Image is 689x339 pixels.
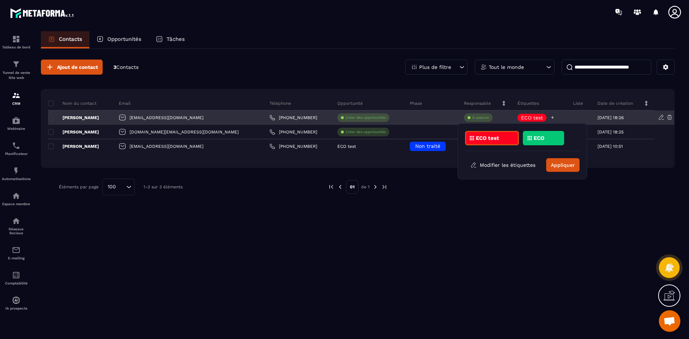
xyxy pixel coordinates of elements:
p: 1-3 sur 3 éléments [144,184,183,189]
a: social-networksocial-networkRéseaux Sociaux [2,211,31,240]
img: prev [337,184,343,190]
a: formationformationTunnel de vente Site web [2,55,31,86]
img: next [381,184,388,190]
img: automations [12,116,20,125]
a: Contacts [41,31,89,48]
a: Opportunités [89,31,149,48]
p: Tunnel de vente Site web [2,70,31,80]
p: ECO test [521,115,543,120]
a: accountantaccountantComptabilité [2,265,31,291]
p: 01 [346,180,358,194]
p: Étiquettes [517,100,539,106]
p: Tableau de bord [2,45,31,49]
p: Espace membre [2,202,31,206]
img: accountant [12,271,20,279]
p: E-mailing [2,256,31,260]
img: scheduler [12,141,20,150]
a: formationformationTableau de bord [2,29,31,55]
a: [PHONE_NUMBER] [269,129,317,135]
p: CRM [2,102,31,105]
img: automations [12,192,20,200]
a: automationsautomationsWebinaire [2,111,31,136]
p: Automatisations [2,177,31,181]
span: 100 [105,183,118,191]
button: Ajout de contact [41,60,103,75]
p: Date de création [597,100,633,106]
p: Tâches [167,36,185,42]
p: [PERSON_NAME] [48,115,99,121]
p: [PERSON_NAME] [48,143,99,149]
p: [PERSON_NAME] [48,129,99,135]
p: 3 [113,64,139,71]
a: schedulerschedulerPlanificateur [2,136,31,161]
img: automations [12,296,20,305]
p: Webinaire [2,127,31,131]
button: Appliquer [546,158,580,172]
img: social-network [12,217,20,225]
p: Email [119,100,131,106]
p: Contacts [59,36,82,42]
p: Créer des opportunités [346,130,386,135]
p: ECO [534,136,544,141]
p: [DATE] 10:51 [597,144,623,149]
a: Tâches [149,31,192,48]
img: next [372,184,379,190]
p: Liste [573,100,583,106]
p: À associe [472,115,489,120]
img: formation [12,60,20,69]
p: [DATE] 18:25 [597,130,624,135]
button: Modifier les étiquettes [465,159,541,171]
p: Éléments par page [59,184,99,189]
span: Ajout de contact [57,63,98,71]
a: formationformationCRM [2,86,31,111]
img: formation [12,91,20,100]
img: prev [328,184,334,190]
p: de 1 [361,184,370,190]
div: Ouvrir le chat [659,310,680,332]
p: Responsable [464,100,491,106]
p: Opportunités [107,36,141,42]
img: automations [12,166,20,175]
a: [PHONE_NUMBER] [269,115,317,121]
span: Non traité [415,143,440,149]
p: Réseaux Sociaux [2,227,31,235]
p: Comptabilité [2,281,31,285]
input: Search for option [118,183,125,191]
p: Téléphone [269,100,291,106]
span: Contacts [116,64,139,70]
p: [DATE] 18:26 [597,115,624,120]
p: Plus de filtre [419,65,451,70]
a: automationsautomationsAutomatisations [2,161,31,186]
p: IA prospects [2,306,31,310]
p: Opportunité [337,100,363,106]
img: formation [12,35,20,43]
img: email [12,246,20,254]
a: [PHONE_NUMBER] [269,143,317,149]
div: Search for option [102,179,135,195]
p: ECO test [476,136,499,141]
a: emailemailE-mailing [2,240,31,265]
img: logo [10,6,75,19]
p: Phase [410,100,422,106]
p: ECO test [337,144,356,149]
p: Créer des opportunités [346,115,386,120]
p: Tout le monde [489,65,524,70]
p: Nom du contact [48,100,97,106]
p: Planificateur [2,152,31,156]
a: automationsautomationsEspace membre [2,186,31,211]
